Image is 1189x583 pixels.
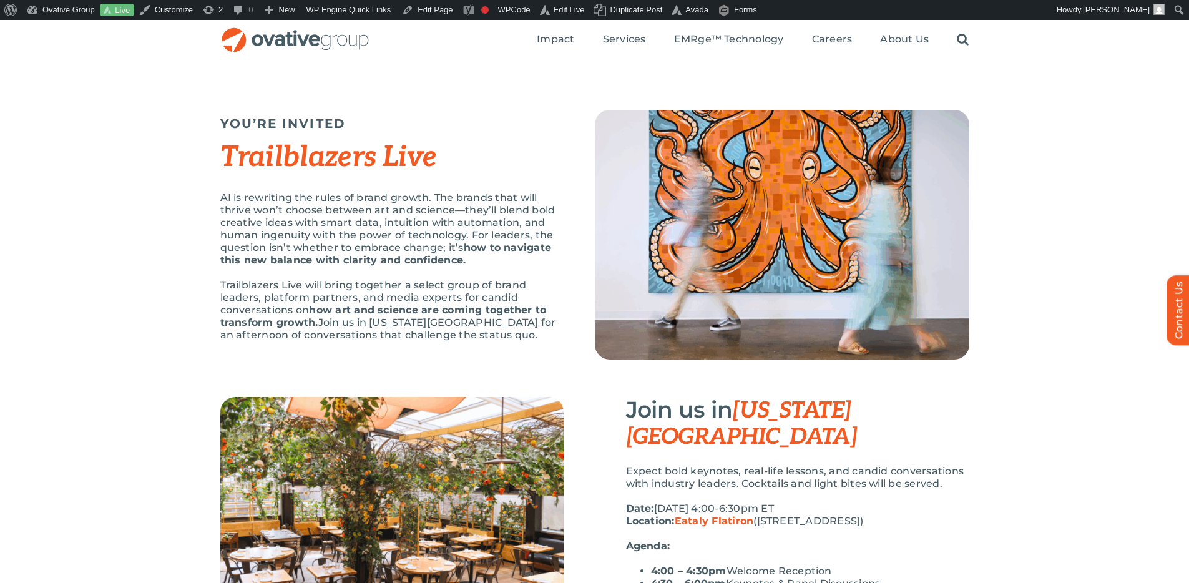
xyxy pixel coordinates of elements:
a: EMRge™ Technology [674,33,784,47]
a: About Us [880,33,929,47]
strong: Location: [626,515,754,527]
a: Impact [537,33,574,47]
a: Services [603,33,646,47]
span: Impact [537,33,574,46]
span: Careers [812,33,853,46]
li: Welcome Reception [651,565,969,577]
p: Expect bold keynotes, real-life lessons, and candid conversations with industry leaders. Cocktail... [626,465,969,490]
a: Eataly Flatiron [675,515,754,527]
strong: Agenda: [626,540,670,552]
strong: how art and science are coming together to transform growth. [220,304,547,328]
p: Trailblazers Live will bring together a select group of brand leaders, platform partners, and med... [220,279,564,341]
em: Trailblazers Live [220,140,437,175]
a: OG_Full_horizontal_RGB [220,26,370,38]
a: Careers [812,33,853,47]
span: About Us [880,33,929,46]
span: [US_STATE][GEOGRAPHIC_DATA] [626,397,858,451]
p: AI is rewriting the rules of brand growth. The brands that will thrive won’t choose between art a... [220,192,564,267]
h3: Join us in [626,397,969,449]
p: [DATE] 4:00-6:30pm ET ([STREET_ADDRESS]) [626,502,969,527]
h5: YOU’RE INVITED [220,116,564,131]
strong: Date: [626,502,654,514]
a: Search [957,33,969,47]
span: Services [603,33,646,46]
strong: 4:00 – 4:30pm [651,565,727,577]
span: EMRge™ Technology [674,33,784,46]
div: Focus keyphrase not set [481,6,489,14]
span: [PERSON_NAME] [1083,5,1150,14]
a: Live [100,4,134,17]
strong: how to navigate this new balance with clarity and confidence. [220,242,552,266]
img: Top Image [595,110,969,360]
nav: Menu [537,20,969,60]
